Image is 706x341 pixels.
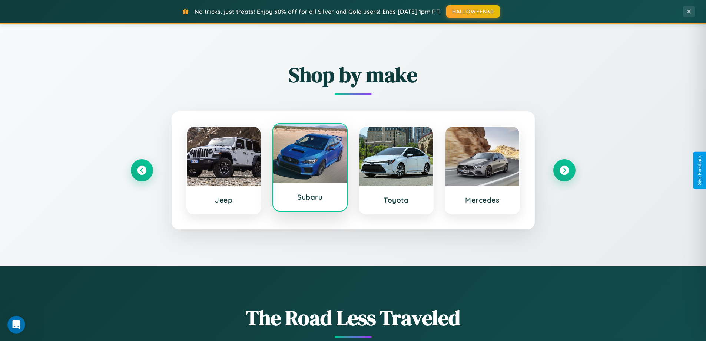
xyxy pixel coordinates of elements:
span: No tricks, just treats! Enjoy 30% off for all Silver and Gold users! Ends [DATE] 1pm PT. [195,8,441,15]
h2: Shop by make [131,60,576,89]
h3: Mercedes [453,196,512,204]
h3: Jeep [195,196,253,204]
button: HALLOWEEN30 [446,5,500,18]
div: Give Feedback [697,155,702,186]
h3: Subaru [281,193,339,201]
iframe: Intercom live chat [7,316,25,334]
h1: The Road Less Traveled [131,304,576,332]
h3: Toyota [367,196,426,204]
